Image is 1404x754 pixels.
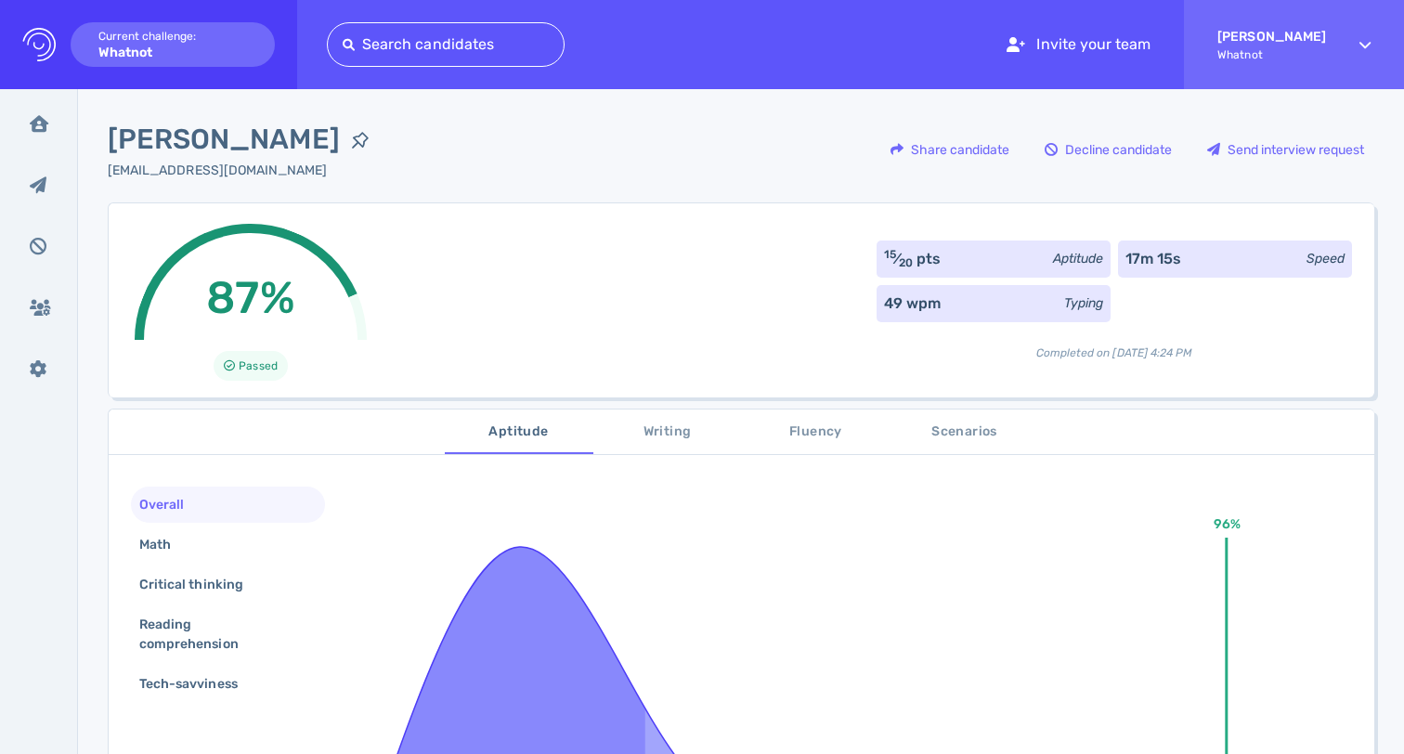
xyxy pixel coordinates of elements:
div: Critical thinking [136,571,266,598]
div: Decline candidate [1035,128,1181,171]
div: Click to copy the email address [108,161,381,180]
button: Send interview request [1197,127,1374,172]
div: ⁄ pts [884,248,942,270]
div: Tech-savviness [136,670,260,697]
div: Overall [136,491,206,518]
span: [PERSON_NAME] [108,119,340,161]
div: Share candidate [881,128,1019,171]
span: Passed [239,355,277,377]
div: Reading comprehension [136,611,305,657]
button: Decline candidate [1034,127,1182,172]
div: Send interview request [1198,128,1373,171]
span: Writing [604,421,731,444]
div: 49 wpm [884,292,941,315]
div: Aptitude [1053,249,1103,268]
div: Math [136,531,193,558]
button: Share candidate [880,127,1020,172]
span: Scenarios [902,421,1028,444]
sup: 15 [884,248,896,261]
text: 96% [1214,516,1241,532]
sub: 20 [899,256,913,269]
strong: [PERSON_NAME] [1217,29,1326,45]
div: Completed on [DATE] 4:24 PM [877,330,1352,361]
span: Whatnot [1217,48,1326,61]
span: Aptitude [456,421,582,444]
div: 17m 15s [1125,248,1181,270]
div: Speed [1306,249,1345,268]
div: Typing [1064,293,1103,313]
span: 87% [206,271,294,324]
span: Fluency [753,421,879,444]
